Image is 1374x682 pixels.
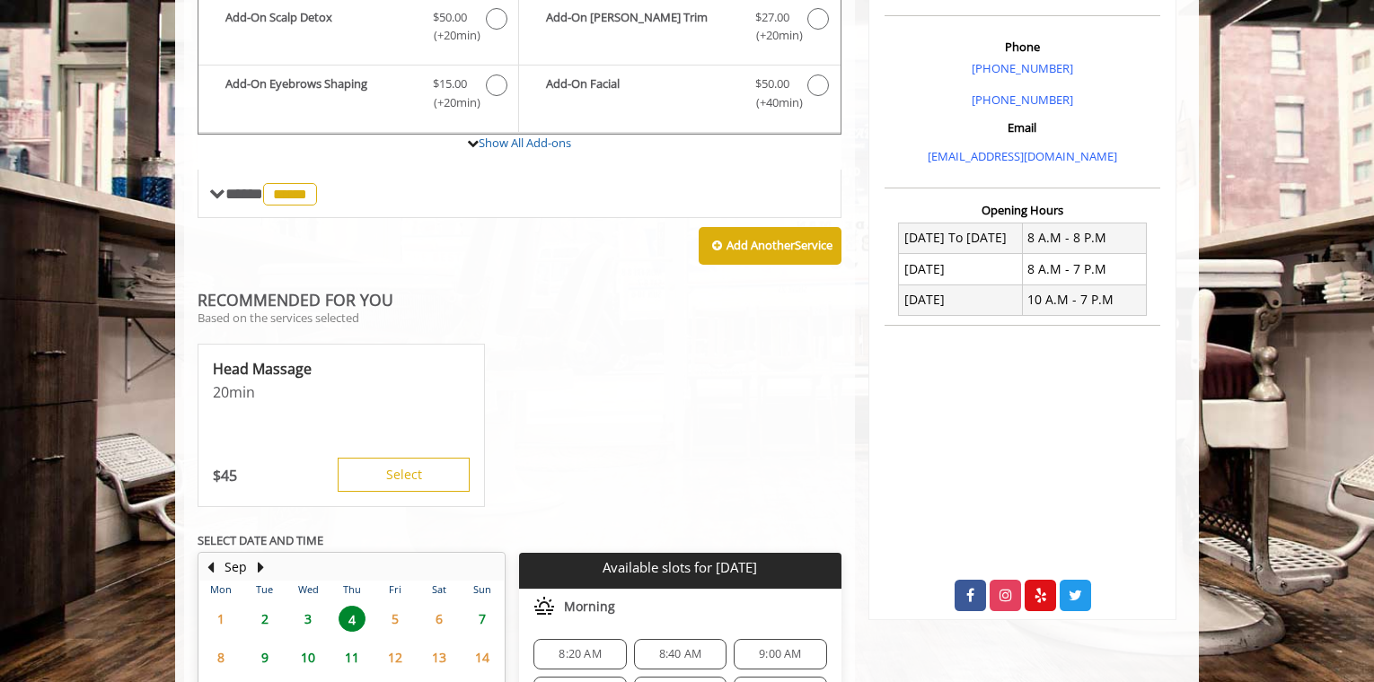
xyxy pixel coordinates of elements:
span: 2 [251,606,278,632]
span: 11 [339,644,366,670]
span: 14 [469,644,496,670]
button: Add AnotherService [699,227,841,265]
span: 4 [339,606,366,632]
label: Add-On Beard Trim [528,8,831,50]
b: RECOMMENDED FOR YOU [198,289,393,310]
td: Select day12 [374,638,417,677]
p: Available slots for [DATE] [526,560,833,575]
span: $50.00 [433,8,467,27]
td: Select day14 [461,638,505,677]
button: Sep [225,557,247,577]
td: Select day2 [242,599,286,638]
div: 8:20 AM [533,639,626,669]
h3: Phone [889,40,1156,53]
label: Add-On Facial [528,74,831,117]
label: Add-On Scalp Detox [207,8,509,50]
b: Add-On Facial [546,74,736,112]
td: [DATE] To [DATE] [899,223,1023,253]
b: Add-On Scalp Detox [225,8,415,46]
td: 8 A.M - 7 P.M [1022,254,1146,284]
td: Select day1 [199,599,242,638]
b: Add-On [PERSON_NAME] Trim [546,8,736,46]
span: (+40min ) [745,93,798,112]
th: Mon [199,581,242,599]
span: Morning [564,599,615,614]
a: Show All Add-ons [479,135,571,151]
span: $ [213,466,221,485]
span: 3 [295,606,321,632]
p: 20 [213,382,470,402]
b: SELECT DATE AND TIME [198,532,323,548]
span: 8 [207,644,234,670]
p: Head Massage [213,359,470,379]
span: 1 [207,606,234,632]
span: $50.00 [755,74,789,93]
td: Select day6 [417,599,460,638]
td: 8 A.M - 8 P.M [1022,223,1146,253]
a: [PHONE_NUMBER] [972,60,1073,76]
span: (+20min ) [424,93,477,112]
span: (+20min ) [745,26,798,45]
span: 7 [469,606,496,632]
span: 8:40 AM [659,647,701,661]
th: Wed [286,581,330,599]
button: Previous Month [203,557,217,577]
b: Add-On Eyebrows Shaping [225,74,415,112]
label: Add-On Eyebrows Shaping [207,74,509,117]
td: Select day10 [286,638,330,677]
td: [DATE] [899,254,1023,284]
th: Fri [374,581,417,599]
td: Select day4 [330,599,373,638]
span: min [229,382,255,402]
button: Select [338,458,470,492]
span: 10 [295,644,321,670]
th: Thu [330,581,373,599]
a: [EMAIL_ADDRESS][DOMAIN_NAME] [928,148,1117,164]
td: 10 A.M - 7 P.M [1022,284,1146,315]
h3: Email [889,121,1156,134]
p: Based on the services selected [198,311,841,324]
span: 8:20 AM [559,647,601,661]
span: 5 [382,606,409,632]
td: Select day8 [199,638,242,677]
span: $15.00 [433,74,467,93]
p: 45 [213,466,237,485]
div: 9:00 AM [734,639,826,669]
td: Select day3 [286,599,330,638]
span: 9 [251,644,278,670]
span: (+20min ) [424,26,477,45]
span: 6 [426,606,453,632]
span: $27.00 [755,8,789,27]
h3: Opening Hours [885,204,1160,216]
div: 8:40 AM [634,639,727,669]
b: Add Another Service [727,237,832,253]
td: Select day11 [330,638,373,677]
td: Select day9 [242,638,286,677]
span: 9:00 AM [759,647,801,661]
td: Select day5 [374,599,417,638]
img: morning slots [533,596,555,617]
th: Tue [242,581,286,599]
td: Select day13 [417,638,460,677]
th: Sat [417,581,460,599]
a: [PHONE_NUMBER] [972,92,1073,108]
span: 12 [382,644,409,670]
span: 13 [426,644,453,670]
td: Select day7 [461,599,505,638]
button: Next Month [253,557,268,577]
td: [DATE] [899,284,1023,315]
th: Sun [461,581,505,599]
